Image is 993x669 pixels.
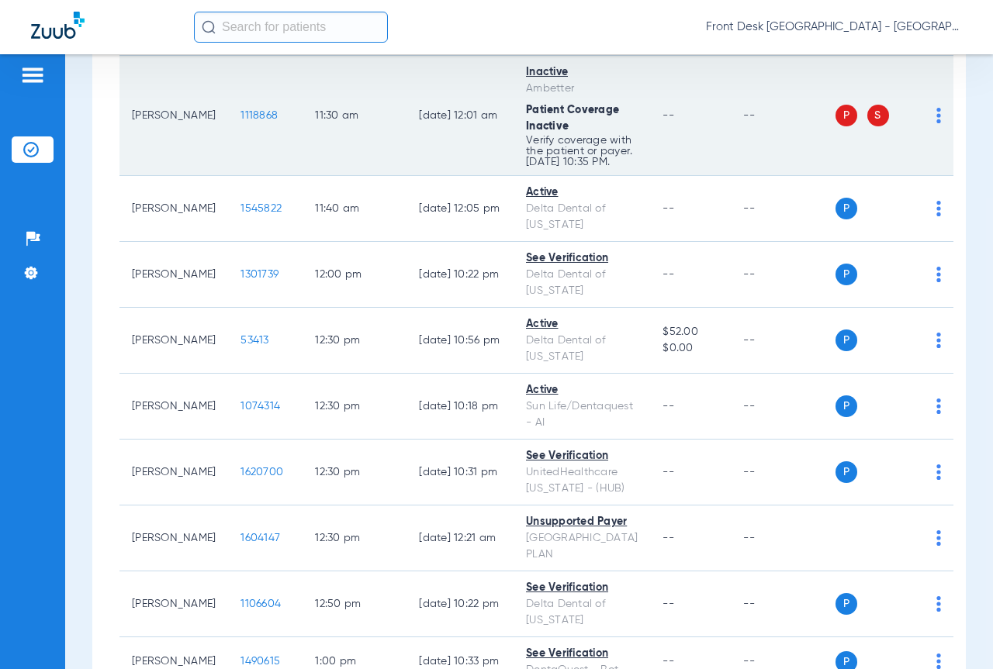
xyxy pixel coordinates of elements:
td: 12:30 PM [303,308,407,374]
span: 1118868 [240,110,278,121]
td: 12:30 PM [303,505,407,571]
td: [DATE] 10:31 PM [407,440,514,505]
div: See Verification [526,580,638,596]
div: Active [526,382,638,398]
div: Active [526,316,638,333]
p: Verify coverage with the patient or payer. [DATE] 10:35 PM. [526,135,638,167]
div: Ambetter [526,81,638,97]
div: See Verification [526,250,638,267]
span: $0.00 [663,340,718,357]
img: Search Icon [202,20,216,34]
input: Search for patients [194,12,388,43]
span: P [836,198,857,219]
span: P [836,105,857,126]
span: Front Desk [GEOGRAPHIC_DATA] - [GEOGRAPHIC_DATA] | My Community Dental Centers [706,19,962,35]
td: [DATE] 12:01 AM [407,56,514,176]
td: 11:40 AM [303,176,407,242]
div: Sun Life/Dentaquest - AI [526,398,638,431]
span: S [867,105,889,126]
div: Delta Dental of [US_STATE] [526,201,638,233]
td: [DATE] 10:22 PM [407,242,514,308]
img: Zuub Logo [31,12,85,39]
img: group-dot-blue.svg [936,530,941,546]
div: Delta Dental of [US_STATE] [526,333,638,365]
div: Unsupported Payer [526,514,638,530]
span: -- [663,533,674,543]
span: -- [663,203,674,214]
td: -- [731,242,836,308]
td: -- [731,374,836,440]
img: group-dot-blue.svg [936,333,941,348]
td: [PERSON_NAME] [119,505,228,571]
div: Inactive [526,64,638,81]
span: -- [663,401,674,412]
span: Patient Coverage Inactive [526,105,619,132]
td: [PERSON_NAME] [119,571,228,637]
span: 1604147 [240,533,280,543]
span: 53413 [240,335,268,346]
div: Active [526,184,638,201]
td: [PERSON_NAME] [119,176,228,242]
td: [DATE] 10:56 PM [407,308,514,374]
td: 12:00 PM [303,242,407,308]
span: $52.00 [663,324,718,340]
span: -- [663,110,674,121]
td: -- [731,571,836,637]
td: -- [731,505,836,571]
iframe: Chat Widget [915,595,993,669]
div: [GEOGRAPHIC_DATA] PLAN [526,530,638,563]
span: -- [663,598,674,609]
img: group-dot-blue.svg [936,464,941,480]
td: [DATE] 10:22 PM [407,571,514,637]
span: P [836,264,857,285]
td: [PERSON_NAME] [119,374,228,440]
td: [DATE] 12:05 PM [407,176,514,242]
div: See Verification [526,646,638,662]
td: 12:30 PM [303,374,407,440]
img: group-dot-blue.svg [936,201,941,216]
img: hamburger-icon [20,66,45,84]
td: [PERSON_NAME] [119,308,228,374]
img: group-dot-blue.svg [936,267,941,282]
td: [PERSON_NAME] [119,440,228,505]
span: 1545822 [240,203,282,214]
div: UnitedHealthcare [US_STATE] - (HUB) [526,464,638,497]
td: -- [731,56,836,176]
div: See Verification [526,448,638,464]
td: -- [731,308,836,374]
span: 1620700 [240,467,283,478]
span: -- [663,656,674,667]
td: -- [731,176,836,242]
span: 1106604 [240,598,281,609]
td: -- [731,440,836,505]
div: Delta Dental of [US_STATE] [526,267,638,299]
span: P [836,461,857,483]
span: 1301739 [240,269,279,280]
img: group-dot-blue.svg [936,398,941,414]
td: [PERSON_NAME] [119,56,228,176]
td: [DATE] 10:18 PM [407,374,514,440]
span: -- [663,269,674,280]
span: 1490615 [240,656,280,667]
td: [PERSON_NAME] [119,242,228,308]
span: 1074314 [240,401,280,412]
td: [DATE] 12:21 AM [407,505,514,571]
div: Delta Dental of [US_STATE] [526,596,638,629]
span: P [836,395,857,417]
td: 11:30 AM [303,56,407,176]
span: -- [663,467,674,478]
td: 12:30 PM [303,440,407,505]
img: group-dot-blue.svg [936,108,941,123]
span: P [836,329,857,351]
span: P [836,593,857,615]
td: 12:50 PM [303,571,407,637]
